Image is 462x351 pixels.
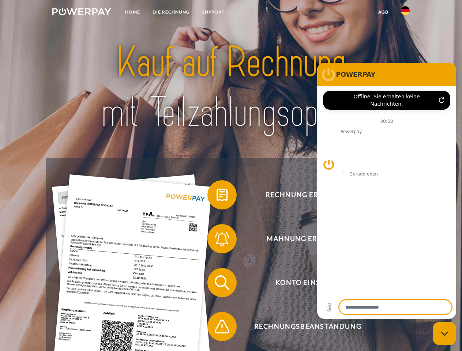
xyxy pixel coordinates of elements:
img: qb_search.svg [213,273,231,292]
a: DIE RECHNUNG [146,5,196,19]
a: SUPPORT [196,5,231,19]
span: Rechnungsbeanstandung [218,312,397,341]
a: Home [119,5,146,19]
img: qb_bill.svg [213,186,231,204]
img: title-powerpay_de.svg [70,35,392,140]
button: Rechnungsbeanstandung [207,312,398,341]
span: Konto einsehen [218,268,397,297]
img: logo-powerpay-white.svg [52,8,111,15]
img: qb_warning.svg [213,317,231,336]
span: Rechnung erhalten? [218,180,397,210]
span: Mahnung erhalten? [218,224,397,253]
a: agb [372,5,395,19]
button: Mahnung erhalten? [207,224,398,253]
button: Rechnung erhalten? [207,180,398,210]
img: de [401,6,410,15]
img: qb_bell.svg [213,230,231,248]
iframe: Schaltfläche zum Öffnen des Messaging-Fensters; Konversation läuft [433,322,456,345]
iframe: Messaging-Fenster [317,63,456,319]
button: Konto einsehen [207,268,398,297]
